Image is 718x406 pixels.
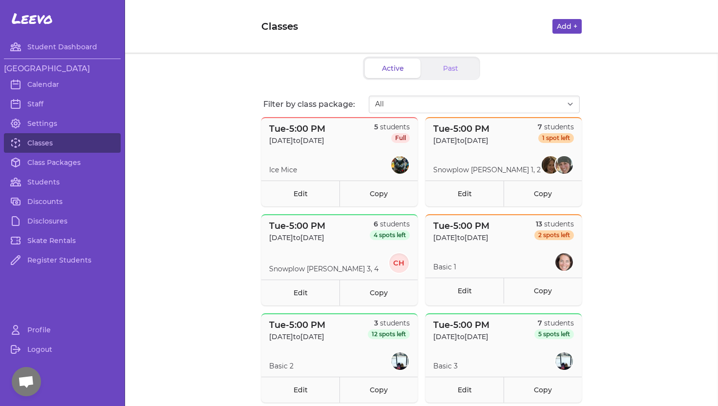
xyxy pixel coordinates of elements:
a: Student Dashboard [4,37,121,57]
a: Copy [504,278,582,304]
p: Basic 1 [433,262,456,272]
p: [DATE] to [DATE] [269,233,325,243]
span: 13 [536,220,542,228]
a: Edit [425,377,504,403]
p: [DATE] to [DATE] [433,136,489,145]
a: Open chat [12,367,41,396]
p: Basic 3 [433,361,458,371]
p: students [370,219,410,229]
span: 7 [538,319,542,327]
span: 6 [374,220,378,228]
span: 5 [374,122,378,131]
p: [DATE] to [DATE] [269,136,325,145]
a: Discounts [4,192,121,211]
span: 2 spots left [534,230,574,240]
button: Past [422,59,478,78]
button: Active [365,59,421,78]
p: students [374,122,410,132]
p: Tue - 5:00 PM [433,122,489,136]
p: Snowplow [PERSON_NAME] 3, 4 [269,264,379,274]
a: Copy [504,181,582,206]
a: Profile [4,320,121,340]
a: Edit [425,278,504,304]
a: Class Packages [4,153,121,172]
h3: [GEOGRAPHIC_DATA] [4,63,121,75]
p: Filter by class package: [263,99,369,110]
p: [DATE] to [DATE] [433,332,489,342]
p: Ice Mice [269,165,297,175]
span: 5 spots left [534,329,574,339]
p: students [534,318,574,328]
span: Full [391,133,410,143]
a: Disclosures [4,211,121,231]
p: students [368,318,410,328]
span: Leevo [12,10,53,27]
a: Copy [339,377,418,403]
button: Add + [552,19,582,34]
span: 7 [538,122,542,131]
a: Edit [261,181,339,206]
a: Copy [339,280,418,305]
p: Tue - 5:00 PM [269,219,325,233]
p: Tue - 5:00 PM [433,318,489,332]
a: Staff [4,94,121,114]
a: Settings [4,114,121,133]
p: Tue - 5:00 PM [433,219,489,233]
a: Logout [4,340,121,359]
p: students [534,219,574,229]
text: CH [393,259,405,267]
span: 4 spots left [370,230,410,240]
p: Tue - 5:00 PM [269,122,325,136]
a: Classes [4,133,121,153]
a: Copy [339,181,418,206]
p: students [538,122,574,132]
a: Students [4,172,121,192]
p: Tue - 5:00 PM [269,318,325,332]
a: Register Students [4,250,121,270]
p: Basic 2 [269,361,294,371]
a: Edit [261,280,339,305]
a: Edit [261,377,339,403]
p: [DATE] to [DATE] [433,233,489,243]
a: Calendar [4,75,121,94]
p: Snowplow [PERSON_NAME] 1, 2 [433,165,541,175]
span: 12 spots left [368,329,410,339]
span: 3 [374,319,378,327]
a: Copy [504,377,582,403]
p: [DATE] to [DATE] [269,332,325,342]
a: Skate Rentals [4,231,121,250]
span: 1 spot left [538,133,574,143]
a: Edit [425,181,504,206]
